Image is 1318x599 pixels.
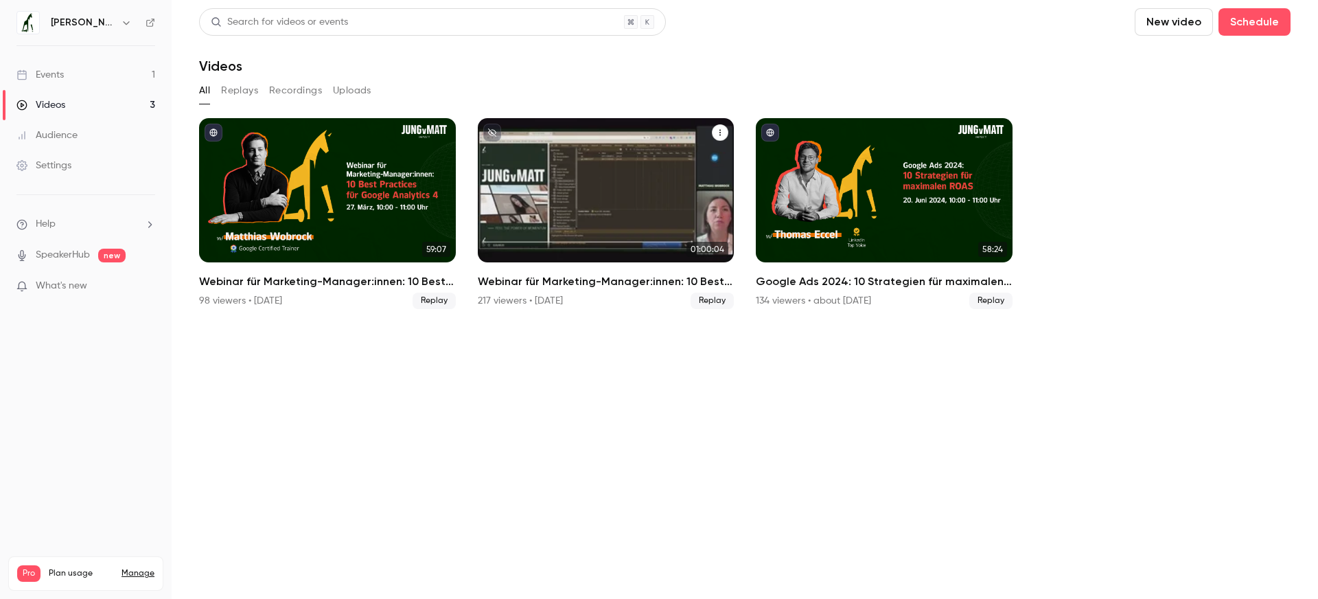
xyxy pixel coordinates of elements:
p: / 90 [135,582,154,594]
a: 01:00:04Webinar für Marketing-Manager:innen: 10 Best Practices für Google Analytics 4217 viewers ... [478,118,735,309]
a: Manage [122,568,154,579]
button: Schedule [1218,8,1291,36]
span: Replay [969,293,1013,309]
li: Webinar für Marketing-Manager:innen: 10 Best Practices für Google Analytics 4 [199,118,456,309]
span: 59:07 [422,242,450,257]
button: New video [1135,8,1213,36]
div: 217 viewers • [DATE] [478,294,563,308]
a: 59:07Webinar für Marketing-Manager:innen: 10 Best Practices für Google Analytics 498 viewers • [D... [199,118,456,309]
span: Plan usage [49,568,113,579]
div: 98 viewers • [DATE] [199,294,282,308]
div: Events [16,68,64,82]
div: Settings [16,159,71,172]
h2: Google Ads 2024: 10 Strategien für maximalen ROAS [756,273,1013,290]
div: Search for videos or events [211,15,348,30]
button: published [761,124,779,142]
div: 134 viewers • about [DATE] [756,294,871,308]
span: 3 [135,584,139,592]
div: Videos [16,98,65,112]
li: help-dropdown-opener [16,217,155,231]
span: Replay [413,293,456,309]
span: Help [36,217,56,231]
span: 01:00:04 [686,242,728,257]
p: Videos [17,582,43,594]
span: new [98,249,126,262]
iframe: Noticeable Trigger [139,280,155,293]
button: published [205,124,222,142]
span: 58:24 [978,242,1007,257]
li: Google Ads 2024: 10 Strategien für maximalen ROAS [756,118,1013,309]
button: All [199,80,210,102]
button: Recordings [269,80,322,102]
h2: Webinar für Marketing-Manager:innen: 10 Best Practices für Google Analytics 4 [478,273,735,290]
div: Audience [16,128,78,142]
button: Replays [221,80,258,102]
li: Webinar für Marketing-Manager:innen: 10 Best Practices für Google Analytics 4 [478,118,735,309]
span: Pro [17,565,41,582]
button: unpublished [483,124,501,142]
ul: Videos [199,118,1291,309]
img: Jung von Matt IMPACT [17,12,39,34]
a: 58:24Google Ads 2024: 10 Strategien für maximalen ROAS134 viewers • about [DATE]Replay [756,118,1013,309]
section: Videos [199,8,1291,591]
h1: Videos [199,58,242,74]
span: What's new [36,279,87,293]
a: SpeakerHub [36,248,90,262]
button: Uploads [333,80,371,102]
span: Replay [691,293,734,309]
h2: Webinar für Marketing-Manager:innen: 10 Best Practices für Google Analytics 4 [199,273,456,290]
h6: [PERSON_NAME] von [PERSON_NAME] IMPACT [51,16,115,30]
